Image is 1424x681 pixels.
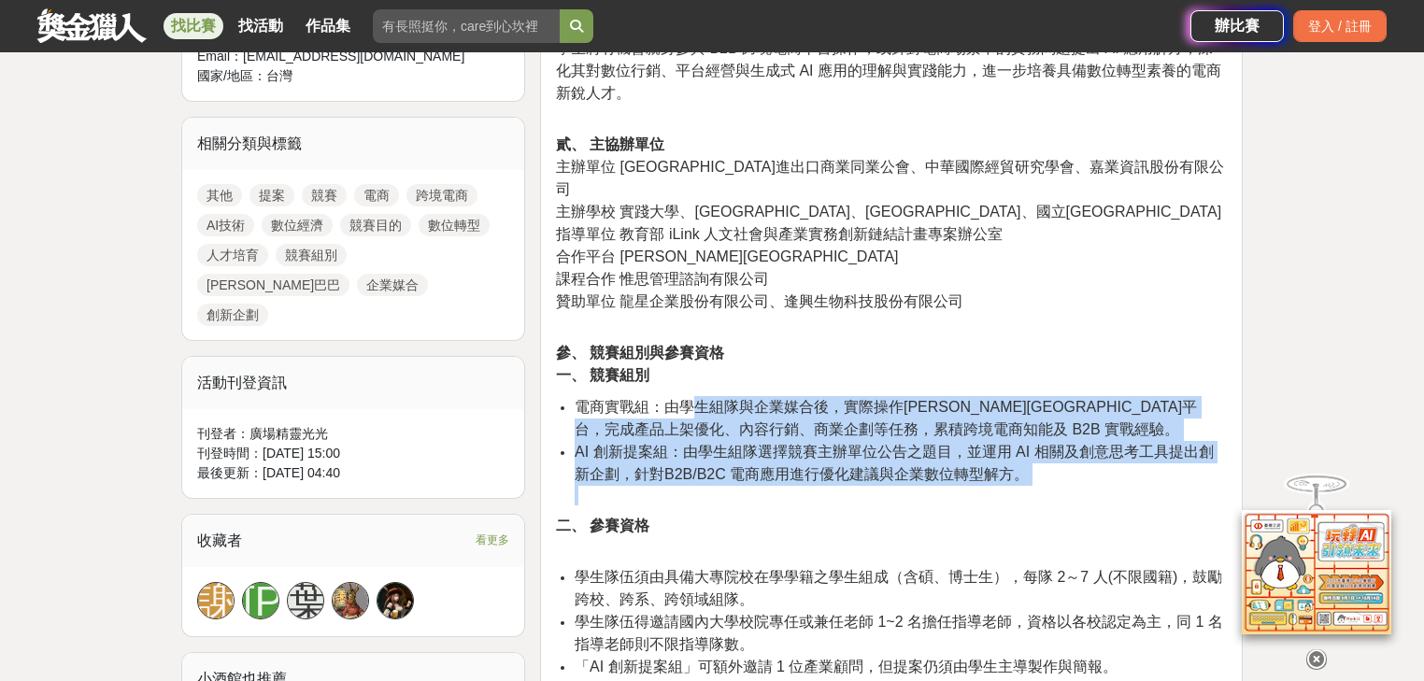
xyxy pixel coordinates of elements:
[197,424,509,444] div: 刊登者： 廣場精靈光光
[197,274,349,296] a: [PERSON_NAME]巴巴
[231,13,291,39] a: 找活動
[476,530,509,550] span: 看更多
[556,271,769,287] span: 課程合作 惟思管理諮詢有限公司
[197,304,268,326] a: 創新企劃
[340,214,411,236] a: 競賽目的
[575,399,1197,437] span: 電商實戰組：由學生組隊與企業媒合後，實際操作[PERSON_NAME][GEOGRAPHIC_DATA]平台，完成產品上架優化、內容行銷、商業企劃等任務，累積跨境電商知能及 B2B 實戰經驗。
[182,118,524,170] div: 相關分類與標籤
[242,582,279,619] a: [PERSON_NAME]
[333,583,368,618] img: Avatar
[575,569,1222,607] span: 學生隊伍須由具備大專院校在學學籍之學生組成（含碩、博士生），每隊 2～7 人(不限國籍)，鼓勵跨校、跨系、跨領域組隊。
[287,582,324,619] a: 葉
[556,345,724,361] strong: 參、 競賽組別與參賽資格
[197,68,266,83] span: 國家/地區：
[197,244,268,266] a: 人才培育
[298,13,358,39] a: 作品集
[575,614,1223,652] span: 學生隊伍得邀請國內大學校院專任或兼任老師 1~2 名擔任指導老師，資格以各校認定為主，同 1 名指導老師則不限指導隊數。
[1190,10,1284,42] a: 辦比賽
[419,214,490,236] a: 數位轉型
[556,159,1224,197] span: 主辦單位 [GEOGRAPHIC_DATA]進出口商業同業公會、中華國際經貿研究學會、嘉業資訊股份有限公司
[357,274,428,296] a: 企業媒合
[197,444,509,463] div: 刊登時間： [DATE] 15:00
[164,13,223,39] a: 找比賽
[1293,10,1387,42] div: 登入 / 註冊
[262,214,333,236] a: 數位經濟
[556,226,1003,242] span: 指導單位 教育部 iLink 人文社會與產業實務創新鏈結計畫專案辦公室
[197,532,242,548] span: 收藏者
[373,9,560,43] input: 有長照挺你，care到心坎裡！青春出手，拍出照顧 影音徵件活動
[556,518,649,533] strong: 二、 參賽資格
[302,184,347,206] a: 競賽
[556,204,1221,220] span: 主辦學校 實踐大學、[GEOGRAPHIC_DATA]、[GEOGRAPHIC_DATA]、國立[GEOGRAPHIC_DATA]
[332,582,369,619] a: Avatar
[556,367,649,383] strong: 一、 競賽組別
[197,47,472,66] div: Email： [EMAIL_ADDRESS][DOMAIN_NAME]
[575,444,1214,482] span: AI 創新提案組：由學生組隊選擇競賽主辦單位公告之題目，並運用 AI 相關及創意思考工具提出創新企劃，針對B2B/B2C 電商應用進行優化建議與企業數位轉型解方。
[197,582,235,619] a: 謝
[556,293,963,309] span: 贊助單位 龍星企業股份有限公司、逢興生物科技股份有限公司
[182,357,524,409] div: 活動刊登資訊
[266,68,292,83] span: 台灣
[197,184,242,206] a: 其他
[575,659,1118,674] span: 「AI 創新提案組」可額外邀請 1 位產業顧問，但提案仍須由學生主導製作與簡報。
[197,214,254,236] a: AI技術
[556,40,1221,101] span: 學生將有機會親身參與 B2B 跨境電商平台操作，或針對電商場景中的實務問題提出 AI 應用解方，深化其對數位行銷、平台經營與生成式 AI 應用的理解與實踐能力，進一步培養具備數位轉型素養的電商新...
[406,184,477,206] a: 跨境電商
[556,136,664,152] strong: 貳、 主協辦單位
[276,244,347,266] a: 競賽組別
[556,248,899,264] span: 合作平台 [PERSON_NAME][GEOGRAPHIC_DATA]
[377,583,413,618] img: Avatar
[1242,510,1391,634] img: d2146d9a-e6f6-4337-9592-8cefde37ba6b.png
[377,582,414,619] a: Avatar
[197,463,509,483] div: 最後更新： [DATE] 04:40
[354,184,399,206] a: 電商
[249,184,294,206] a: 提案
